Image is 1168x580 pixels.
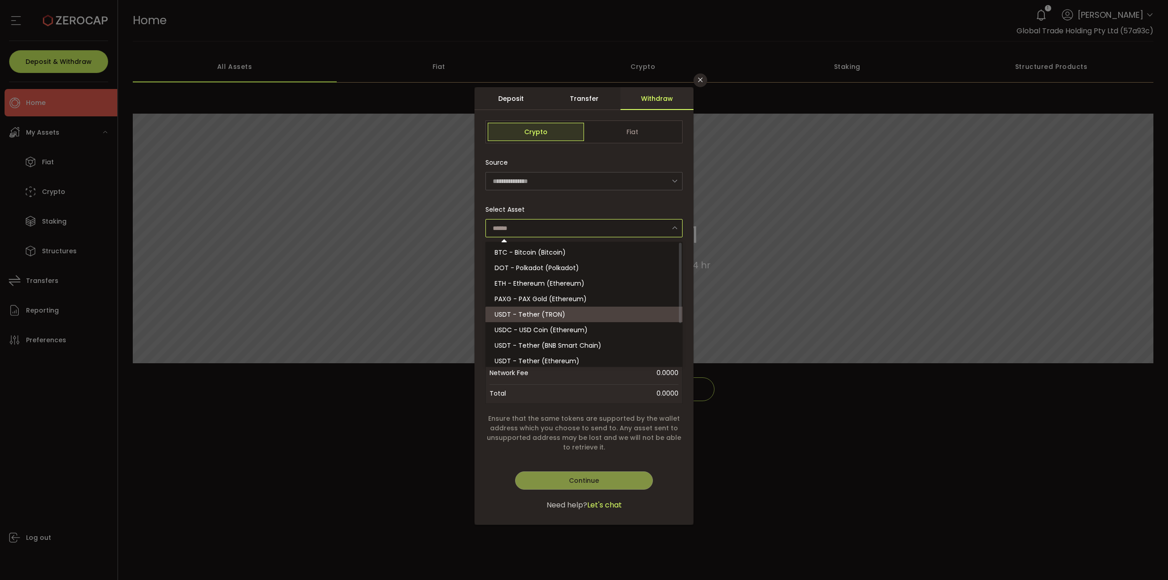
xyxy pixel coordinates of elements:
button: Continue [515,471,653,490]
span: USDT - Tether (TRON) [495,310,565,319]
label: Select Asset [485,205,530,214]
span: Fiat [584,123,680,141]
span: ETH - Ethereum (Ethereum) [495,279,584,288]
span: BTC - Bitcoin (Bitcoin) [495,248,566,257]
span: Let's chat [587,500,622,511]
button: Close [693,73,707,87]
span: Network Fee [490,364,563,382]
span: USDC - USD Coin (Ethereum) [495,325,588,334]
div: Withdraw [620,87,693,110]
span: Source [485,153,508,172]
span: 0.0000 [657,387,678,400]
div: Deposit [474,87,547,110]
span: DOT - Polkadot (Polkadot) [495,263,579,272]
div: Transfer [547,87,620,110]
span: USDT - Tether (Ethereum) [495,356,579,366]
iframe: Chat Widget [1062,481,1168,580]
span: Ensure that the same tokens are supported by the wallet address which you choose to send to. Any ... [485,414,683,452]
span: 0.0000 [563,364,678,382]
div: dialog [474,87,693,525]
span: Continue [569,476,599,485]
span: Need help? [547,500,587,511]
div: 聊天小组件 [1062,481,1168,580]
span: PAXG - PAX Gold (Ethereum) [495,294,587,303]
span: Crypto [488,123,584,141]
span: Total [490,387,506,400]
span: USDT - Tether (BNB Smart Chain) [495,341,601,350]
